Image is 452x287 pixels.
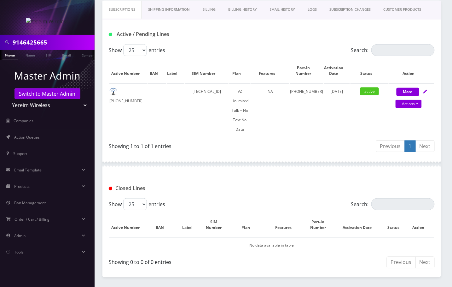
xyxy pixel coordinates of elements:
[196,1,222,19] a: Billing
[14,249,24,255] span: Tools
[301,1,323,19] a: LOGS
[179,213,203,237] th: Label: activate to sort column ascending
[148,213,178,237] th: BAN: activate to sort column ascending
[123,198,147,210] select: Showentries
[371,44,435,56] input: Search:
[290,83,323,137] td: [PHONE_NUMBER]
[15,217,50,222] span: Order / Cart / Billing
[109,213,148,237] th: Active Number: activate to sort column descending
[324,59,350,83] th: Activation Date: activate to sort column ascending
[387,257,416,268] a: Previous
[78,50,100,60] a: Company
[397,88,419,96] button: More
[351,59,389,83] th: Status: activate to sort column ascending
[13,36,93,48] input: Search in Company
[109,198,165,210] label: Show entries
[231,213,267,237] th: Plan: activate to sort column ascending
[415,257,435,268] a: Next
[306,213,336,237] th: Port-In Number: activate to sort column ascending
[376,141,405,152] a: Previous
[14,184,30,189] span: Products
[109,187,112,190] img: Closed Lines
[396,100,422,108] a: Actions
[351,198,435,210] label: Search:
[268,213,306,237] th: Features: activate to sort column ascending
[377,1,428,19] a: CUSTOMER PRODUCTS
[142,1,196,19] a: Shipping Information
[203,213,231,237] th: SIM Number: activate to sort column ascending
[229,83,250,137] td: VZ Unlimited Talk + No Text No Data
[14,88,80,99] a: Switch to Master Admin
[59,50,74,60] a: Email
[331,89,343,94] span: [DATE]
[251,59,289,83] th: Features: activate to sort column ascending
[167,59,184,83] th: Label: activate to sort column ascending
[109,237,434,254] td: No data available in table
[13,151,27,156] span: Support
[14,233,26,238] span: Admin
[405,141,416,152] a: 1
[109,185,211,191] h1: Closed Lines
[351,44,435,56] label: Search:
[109,33,112,36] img: Active / Pending Lines
[385,213,409,237] th: Status: activate to sort column ascending
[109,83,148,137] td: [PHONE_NUMBER]
[109,140,267,150] div: Showing 1 to 1 of 1 entries
[22,50,38,60] a: Name
[14,135,40,140] span: Action Queues
[185,59,229,83] th: SIM Number: activate to sort column ascending
[290,59,323,83] th: Port-In Number: activate to sort column ascending
[360,87,379,95] span: active
[14,167,42,173] span: Email Template
[222,1,263,19] a: Billing History
[109,88,117,96] img: default.png
[14,118,34,123] span: Companies
[251,83,289,137] td: NA
[337,213,384,237] th: Activation Date: activate to sort column ascending
[263,1,301,19] a: EMAIL HISTORY
[185,83,229,137] td: [TECHNICAL_ID]
[102,1,142,19] a: Subscriptions
[43,50,55,60] a: SIM
[109,31,211,37] h1: Active / Pending Lines
[415,141,435,152] a: Next
[109,44,165,56] label: Show entries
[371,198,435,210] input: Search:
[148,59,166,83] th: BAN: activate to sort column ascending
[109,256,267,266] div: Showing 0 to 0 of 0 entries
[109,59,148,83] th: Active Number: activate to sort column ascending
[123,44,147,56] select: Showentries
[229,59,250,83] th: Plan: activate to sort column ascending
[2,50,18,60] a: Phone
[323,1,377,19] a: SUBSCRIPTION CHANGES
[26,18,69,25] img: Yereim Wireless
[409,213,434,237] th: Action : activate to sort column ascending
[389,59,434,83] th: Action: activate to sort column ascending
[14,200,46,206] span: Ban Management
